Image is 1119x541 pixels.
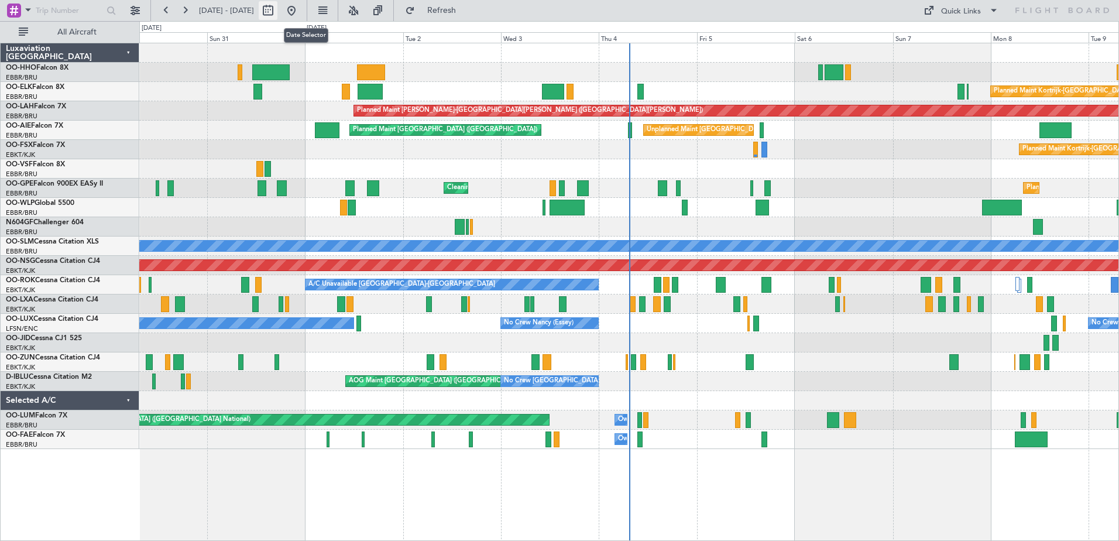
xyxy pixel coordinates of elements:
[918,1,1004,20] button: Quick Links
[6,258,100,265] a: OO-NSGCessna Citation CJ4
[795,32,893,43] div: Sat 6
[403,32,501,43] div: Tue 2
[6,316,33,323] span: OO-LUX
[618,430,698,448] div: Owner Melsbroek Air Base
[6,266,35,275] a: EBKT/KJK
[6,180,103,187] a: OO-GPEFalcon 900EX EASy II
[504,314,574,332] div: No Crew Nancy (Essey)
[991,32,1089,43] div: Mon 8
[6,258,35,265] span: OO-NSG
[6,374,92,381] a: D-IBLUCessna Citation M2
[6,432,65,439] a: OO-FAEFalcon 7X
[447,179,643,197] div: Cleaning [GEOGRAPHIC_DATA] ([GEOGRAPHIC_DATA] National)
[30,28,123,36] span: All Aircraft
[941,6,981,18] div: Quick Links
[417,6,466,15] span: Refresh
[6,305,35,314] a: EBKT/KJK
[6,296,33,303] span: OO-LXA
[6,142,65,149] a: OO-FSXFalcon 7X
[13,23,127,42] button: All Aircraft
[6,354,100,361] a: OO-ZUNCessna Citation CJ4
[6,277,100,284] a: OO-ROKCessna Citation CJ4
[6,112,37,121] a: EBBR/BRU
[6,122,63,129] a: OO-AIEFalcon 7X
[6,247,37,256] a: EBBR/BRU
[6,238,99,245] a: OO-SLMCessna Citation XLS
[6,344,35,352] a: EBKT/KJK
[6,296,98,303] a: OO-LXACessna Citation CJ4
[6,180,33,187] span: OO-GPE
[6,93,37,101] a: EBBR/BRU
[6,84,32,91] span: OO-ELK
[39,411,250,429] div: Planned Maint [GEOGRAPHIC_DATA] ([GEOGRAPHIC_DATA] National)
[199,5,254,16] span: [DATE] - [DATE]
[504,372,700,390] div: No Crew [GEOGRAPHIC_DATA] ([GEOGRAPHIC_DATA] National)
[6,64,36,71] span: OO-HHO
[6,335,30,342] span: OO-JID
[599,32,696,43] div: Thu 4
[400,1,470,20] button: Refresh
[6,150,35,159] a: EBKT/KJK
[6,73,37,82] a: EBBR/BRU
[647,121,867,139] div: Unplanned Maint [GEOGRAPHIC_DATA] ([GEOGRAPHIC_DATA] National)
[6,324,38,333] a: LFSN/ENC
[6,286,35,295] a: EBKT/KJK
[6,316,98,323] a: OO-LUXCessna Citation CJ4
[6,432,33,439] span: OO-FAE
[6,382,35,391] a: EBKT/KJK
[284,28,328,43] div: Date Selector
[6,219,33,226] span: N604GF
[6,277,35,284] span: OO-ROK
[6,142,33,149] span: OO-FSX
[501,32,599,43] div: Wed 3
[6,200,35,207] span: OO-WLP
[697,32,795,43] div: Fri 5
[6,200,74,207] a: OO-WLPGlobal 5500
[308,276,495,293] div: A/C Unavailable [GEOGRAPHIC_DATA]-[GEOGRAPHIC_DATA]
[618,411,698,429] div: Owner Melsbroek Air Base
[6,208,37,217] a: EBBR/BRU
[6,103,66,110] a: OO-LAHFalcon 7X
[353,121,537,139] div: Planned Maint [GEOGRAPHIC_DATA] ([GEOGRAPHIC_DATA])
[6,189,37,198] a: EBBR/BRU
[6,335,82,342] a: OO-JIDCessna CJ1 525
[6,219,84,226] a: N604GFChallenger 604
[6,170,37,179] a: EBBR/BRU
[6,131,37,140] a: EBBR/BRU
[36,2,103,19] input: Trip Number
[109,32,207,43] div: Sat 30
[6,363,35,372] a: EBKT/KJK
[6,103,34,110] span: OO-LAH
[6,238,34,245] span: OO-SLM
[142,23,162,33] div: [DATE]
[6,374,29,381] span: D-IBLU
[6,122,31,129] span: OO-AIE
[349,372,552,390] div: AOG Maint [GEOGRAPHIC_DATA] ([GEOGRAPHIC_DATA] National)
[6,421,37,430] a: EBBR/BRU
[207,32,305,43] div: Sun 31
[305,32,403,43] div: Mon 1
[357,102,703,119] div: Planned Maint [PERSON_NAME]-[GEOGRAPHIC_DATA][PERSON_NAME] ([GEOGRAPHIC_DATA][PERSON_NAME])
[893,32,991,43] div: Sun 7
[6,64,68,71] a: OO-HHOFalcon 8X
[6,412,67,419] a: OO-LUMFalcon 7X
[6,440,37,449] a: EBBR/BRU
[6,354,35,361] span: OO-ZUN
[6,228,37,237] a: EBBR/BRU
[6,84,64,91] a: OO-ELKFalcon 8X
[6,161,65,168] a: OO-VSFFalcon 8X
[6,412,35,419] span: OO-LUM
[6,161,33,168] span: OO-VSF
